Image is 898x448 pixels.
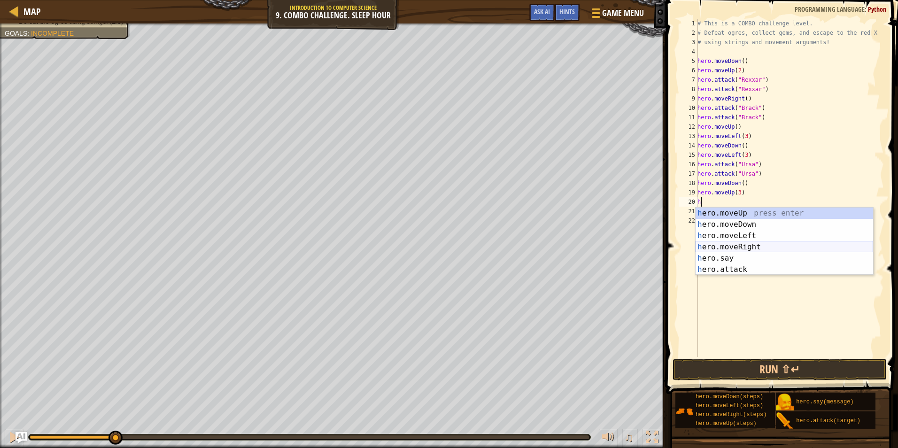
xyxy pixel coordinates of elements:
span: Hints [559,7,575,16]
span: Incomplete [31,30,74,37]
img: portrait.png [675,402,693,420]
div: 1 [679,19,698,28]
span: : [865,5,868,14]
a: Map [19,5,41,18]
span: Goals [5,30,27,37]
div: 14 [679,141,698,150]
button: Ask AI [529,4,555,21]
button: Game Menu [584,4,650,26]
span: hero.moveRight(steps) [696,411,766,418]
div: 11 [679,113,698,122]
div: 13 [679,131,698,141]
span: hero.moveDown(steps) [696,394,763,400]
button: Run ⇧↵ [673,359,887,380]
span: Python [868,5,886,14]
div: 4 [679,47,698,56]
span: hero.moveLeft(steps) [696,402,763,409]
div: 2 [679,28,698,38]
div: 22 [679,216,698,225]
img: portrait.png [776,412,794,430]
button: Toggle fullscreen [643,429,661,448]
button: Adjust volume [599,429,618,448]
button: Ctrl + P: Pause [5,429,23,448]
div: 12 [679,122,698,131]
div: 19 [679,188,698,197]
span: hero.say(message) [796,399,853,405]
div: 6 [679,66,698,75]
div: 10 [679,103,698,113]
div: 16 [679,160,698,169]
div: 21 [679,207,698,216]
div: 9 [679,94,698,103]
div: 8 [679,85,698,94]
span: ♫ [624,430,634,444]
div: 15 [679,150,698,160]
span: Ask AI [534,7,550,16]
div: 7 [679,75,698,85]
span: hero.attack(target) [796,417,860,424]
div: 3 [679,38,698,47]
img: portrait.png [776,394,794,411]
div: 20 [679,197,698,207]
span: Programming language [795,5,865,14]
button: Ask AI [15,432,27,443]
span: Game Menu [602,7,644,19]
span: hero.moveUp(steps) [696,420,757,427]
span: Map [23,5,41,18]
span: : [27,30,31,37]
div: 17 [679,169,698,178]
div: 5 [679,56,698,66]
button: ♫ [622,429,638,448]
div: 18 [679,178,698,188]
